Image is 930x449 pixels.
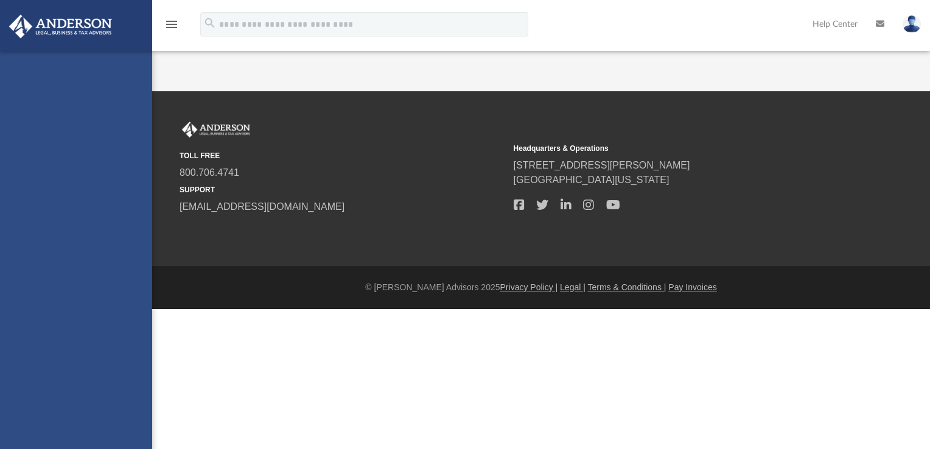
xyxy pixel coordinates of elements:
[588,282,666,292] a: Terms & Conditions |
[180,201,344,212] a: [EMAIL_ADDRESS][DOMAIN_NAME]
[180,184,505,195] small: SUPPORT
[5,15,116,38] img: Anderson Advisors Platinum Portal
[164,23,179,32] a: menu
[514,175,670,185] a: [GEOGRAPHIC_DATA][US_STATE]
[903,15,921,33] img: User Pic
[164,17,179,32] i: menu
[180,167,239,178] a: 800.706.4741
[180,150,505,161] small: TOLL FREE
[514,143,839,154] small: Headquarters & Operations
[668,282,716,292] a: Pay Invoices
[203,16,217,30] i: search
[180,122,253,137] img: Anderson Advisors Platinum Portal
[514,160,690,170] a: [STREET_ADDRESS][PERSON_NAME]
[500,282,558,292] a: Privacy Policy |
[560,282,586,292] a: Legal |
[152,281,930,294] div: © [PERSON_NAME] Advisors 2025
